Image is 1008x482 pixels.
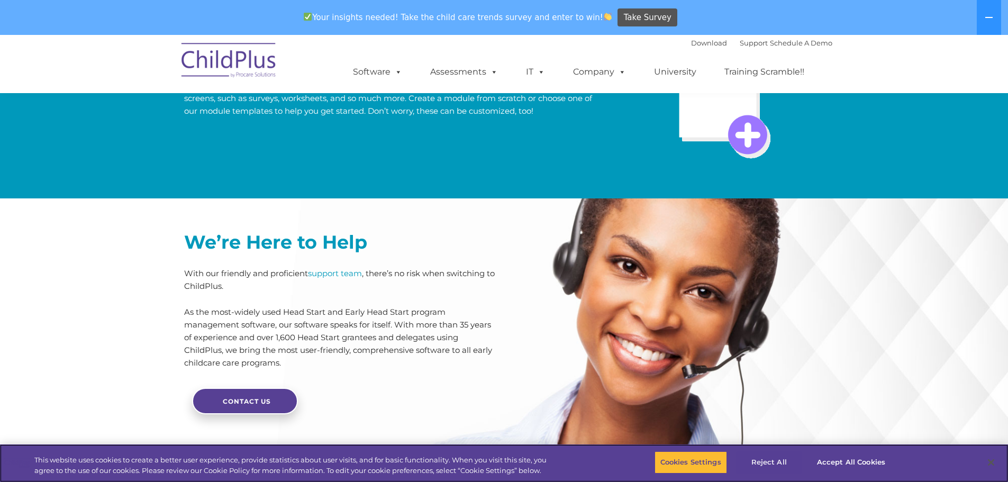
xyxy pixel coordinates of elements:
font: | [691,39,832,47]
button: Cookies Settings [655,451,727,474]
a: Contact Us [192,388,298,414]
button: Accept All Cookies [811,451,891,474]
a: IT [515,61,556,83]
img: ChildPlus by Procare Solutions [176,35,282,88]
div: This website uses cookies to create a better user experience, provide statistics about user visit... [34,455,555,476]
p: With our friendly and proficient , there’s no risk when switching to ChildPlus. [184,267,496,293]
span: Your insights needed! Take the child care trends survey and enter to win! [299,7,616,28]
button: Close [979,451,1003,474]
a: University [643,61,707,83]
button: Reject All [736,451,802,474]
a: Software [342,61,413,83]
img: 👏 [604,13,612,21]
a: Take Survey [617,8,677,27]
strong: We’re Here to Help [184,231,367,253]
a: Training Scramble!! [714,61,815,83]
a: Download [691,39,727,47]
p: As the most-widely used Head Start and Early Head Start program management software, our software... [184,306,496,369]
span: Take Survey [624,8,671,27]
a: support team [308,268,362,278]
a: Assessments [420,61,508,83]
img: ✅ [304,13,312,21]
a: Support [740,39,768,47]
a: Schedule A Demo [770,39,832,47]
a: Company [562,61,637,83]
span: Contact Us [223,397,271,405]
